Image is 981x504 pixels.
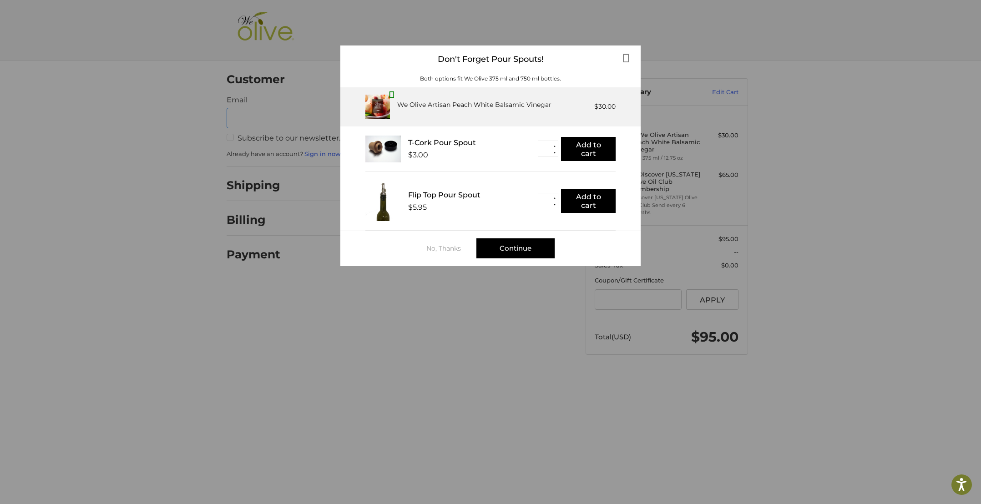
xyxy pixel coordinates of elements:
button: Add to cart [561,189,616,213]
button: ▼ [551,202,558,208]
div: Don't Forget Pour Spouts! [340,45,641,73]
button: ▲ [551,142,558,149]
div: Flip Top Pour Spout [408,191,538,199]
div: $5.95 [408,203,427,212]
div: No, Thanks [426,245,476,252]
button: ▲ [551,195,558,202]
div: T-Cork Pour Spout [408,138,538,147]
img: T_Cork__22625.1711686153.233.225.jpg [365,136,401,162]
button: ▼ [551,149,558,156]
div: Both options fit We Olive 375 ml and 750 ml bottles. [340,75,641,83]
img: FTPS_bottle__43406.1705089544.233.225.jpg [365,181,401,221]
button: Add to cart [561,137,616,161]
button: Open LiveChat chat widget [105,12,116,23]
div: $30.00 [594,102,616,111]
div: Continue [476,238,555,258]
p: We're away right now. Please check back later! [13,14,103,21]
div: We Olive Artisan Peach White Balsamic Vinegar [397,100,551,110]
div: $3.00 [408,151,428,159]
